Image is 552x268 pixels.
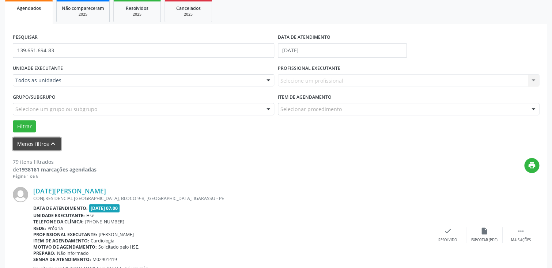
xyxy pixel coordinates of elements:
[33,238,89,244] b: Item de agendamento:
[480,227,488,235] i: insert_drive_file
[511,238,531,243] div: Mais ações
[92,256,117,263] span: M02901419
[278,63,340,74] label: PROFISSIONAL EXECUTANTE
[13,63,63,74] label: UNIDADE EXECUTANTE
[99,231,134,238] span: [PERSON_NAME]
[170,12,207,17] div: 2025
[13,91,56,103] label: Grupo/Subgrupo
[49,140,57,148] i: keyboard_arrow_up
[471,238,498,243] div: Exportar (PDF)
[62,5,104,11] span: Não compareceram
[86,212,94,219] span: Hse
[528,161,536,169] i: print
[278,43,407,58] input: Selecione um intervalo
[438,238,457,243] div: Resolvido
[15,105,97,113] span: Selecione um grupo ou subgrupo
[13,120,36,133] button: Filtrar
[33,244,97,250] b: Motivo de agendamento:
[85,219,124,225] span: [PHONE_NUMBER]
[48,225,63,231] span: Própria
[17,5,41,11] span: Agendados
[13,173,97,180] div: Página 1 de 6
[33,205,88,211] b: Data de atendimento:
[33,231,97,238] b: Profissional executante:
[444,227,452,235] i: check
[91,238,114,244] span: Cardiologia
[33,250,56,256] b: Preparo:
[13,187,28,202] img: img
[119,12,155,17] div: 2025
[278,91,332,103] label: Item de agendamento
[13,158,97,166] div: 79 itens filtrados
[278,32,330,43] label: DATA DE ATENDIMENTO
[13,166,97,173] div: de
[13,32,38,43] label: PESQUISAR
[176,5,201,11] span: Cancelados
[280,105,342,113] span: Selecionar procedimento
[15,77,259,84] span: Todos as unidades
[33,225,46,231] b: Rede:
[33,195,430,201] div: CONJ.RESIDENCIAL [GEOGRAPHIC_DATA], BLOCO 9-B, [GEOGRAPHIC_DATA], IGARASSU - PE
[33,219,84,225] b: Telefone da clínica:
[33,187,106,195] a: [DATE][PERSON_NAME]
[126,5,148,11] span: Resolvidos
[33,212,85,219] b: Unidade executante:
[89,204,120,212] span: [DATE] 07:00
[13,137,61,150] button: Menos filtroskeyboard_arrow_up
[13,43,274,58] input: Nome, código do beneficiário ou CPF
[33,256,91,263] b: Senha de atendimento:
[57,250,88,256] span: Não informado
[19,166,97,173] strong: 1938161 marcações agendadas
[517,227,525,235] i: 
[98,244,139,250] span: Solicitado pelo HSE.
[524,158,539,173] button: print
[62,12,104,17] div: 2025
